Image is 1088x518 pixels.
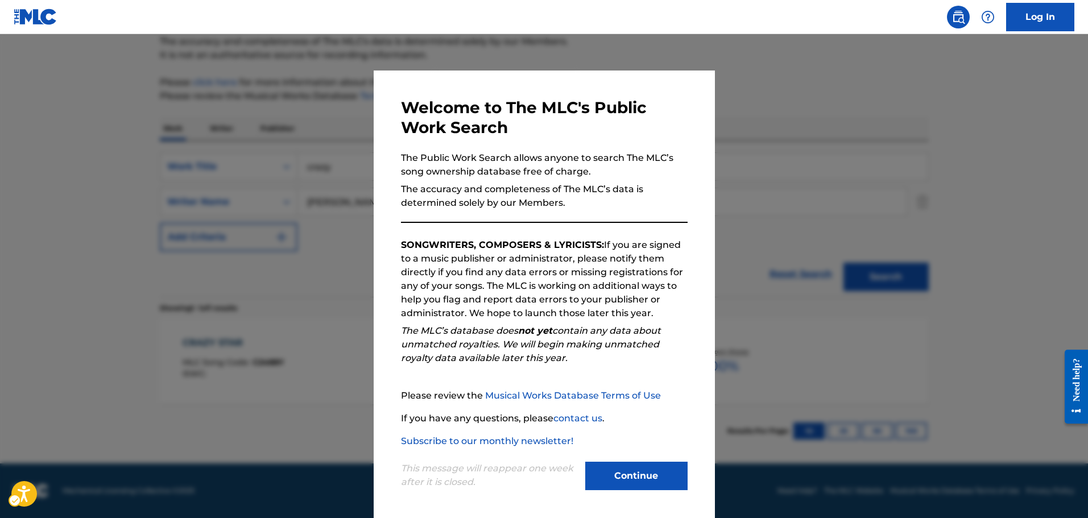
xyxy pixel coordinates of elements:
p: This message will reappear one week after it is closed. [401,462,578,489]
img: search [952,10,965,24]
p: If you have any questions, please . [401,412,688,425]
button: Continue [585,462,688,490]
p: If you are signed to a music publisher or administrator, please notify them directly if you find ... [401,238,688,320]
p: Please review the [401,389,688,403]
img: MLC Logo [14,9,57,25]
p: The Public Work Search allows anyone to search The MLC’s song ownership database free of charge. [401,151,688,179]
p: The accuracy and completeness of The MLC’s data is determined solely by our Members. [401,183,688,210]
h3: Welcome to The MLC's Public Work Search [401,98,688,138]
a: Log In [1006,3,1074,31]
strong: SONGWRITERS, COMPOSERS & LYRICISTS: [401,239,604,250]
a: contact us [553,413,602,424]
img: help [981,10,995,24]
a: Musical Works Database Terms of Use [485,390,661,401]
iframe: Iframe | Resource Center [1056,341,1088,432]
a: Subscribe to our monthly newsletter! [401,436,573,446]
strong: not yet [518,325,552,336]
em: The MLC’s database does contain any data about unmatched royalties. We will begin making unmatche... [401,325,661,363]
